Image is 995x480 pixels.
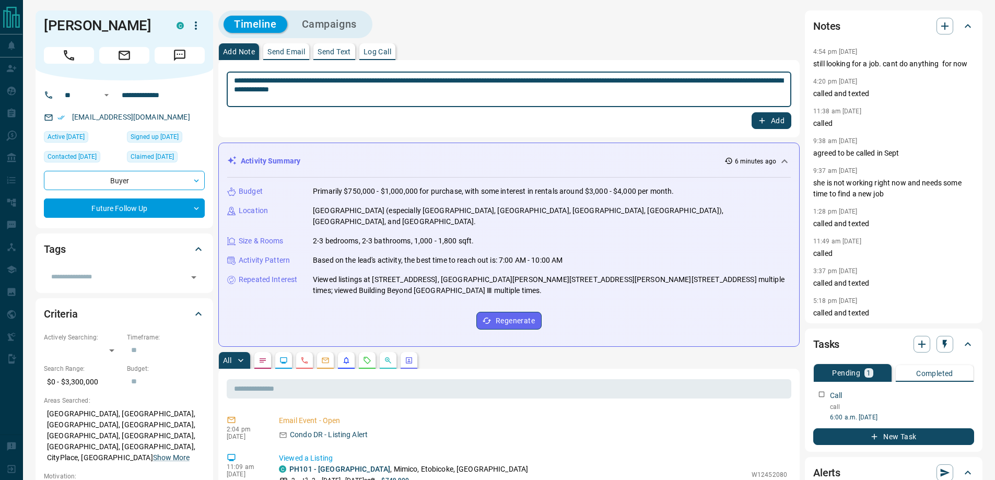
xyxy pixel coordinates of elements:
p: 11:38 am [DATE] [813,108,861,115]
svg: Opportunities [384,356,392,365]
div: Buyer [44,171,205,190]
span: Signed up [DATE] [131,132,179,142]
svg: Listing Alerts [342,356,350,365]
div: Future Follow Up [44,198,205,218]
p: Completed [916,370,953,377]
svg: Email Verified [57,114,65,121]
p: [GEOGRAPHIC_DATA] (especially [GEOGRAPHIC_DATA], [GEOGRAPHIC_DATA], [GEOGRAPHIC_DATA], [GEOGRAPHI... [313,205,791,227]
p: [GEOGRAPHIC_DATA], [GEOGRAPHIC_DATA], [GEOGRAPHIC_DATA], [GEOGRAPHIC_DATA], [GEOGRAPHIC_DATA], [G... [44,405,205,466]
p: Actively Searching: [44,333,122,342]
p: still looking for a job. cant do anything for now [813,58,974,69]
div: Activity Summary6 minutes ago [227,151,791,171]
p: 6 minutes ago [735,157,776,166]
svg: Requests [363,356,371,365]
p: Viewed listings at [STREET_ADDRESS], [GEOGRAPHIC_DATA][PERSON_NAME][STREET_ADDRESS][PERSON_NAME][... [313,274,791,296]
p: Send Text [318,48,351,55]
p: Location [239,205,268,216]
button: Open [100,89,113,101]
p: $0 - $3,300,000 [44,373,122,391]
button: New Task [813,428,974,445]
div: Tasks [813,332,974,357]
p: Budget [239,186,263,197]
p: Activity Pattern [239,255,290,266]
p: [DATE] [227,471,263,478]
p: Timeframe: [127,333,205,342]
p: 11:09 am [227,463,263,471]
p: , Mimico, Etobicoke, [GEOGRAPHIC_DATA] [289,464,528,475]
div: Notes [813,14,974,39]
span: Email [99,47,149,64]
button: Add [752,112,791,129]
p: Activity Summary [241,156,300,167]
p: call [830,402,974,412]
div: condos.ca [177,22,184,29]
p: 1:28 pm [DATE] [813,208,858,215]
p: 2:04 pm [227,426,263,433]
span: Claimed [DATE] [131,151,174,162]
p: called [813,118,974,129]
span: Active [DATE] [48,132,85,142]
div: Tags [44,237,205,262]
svg: Agent Actions [405,356,413,365]
p: 4:20 pm [DATE] [813,78,858,85]
p: Call [830,390,842,401]
div: Sat May 25 2024 [127,131,205,146]
p: agreed to be called in Sept [813,148,974,159]
svg: Calls [300,356,309,365]
div: Sun Oct 12 2025 [44,131,122,146]
button: Campaigns [291,16,367,33]
p: 1 [867,369,871,377]
button: Show More [153,452,190,463]
p: 4:54 pm [DATE] [813,48,858,55]
p: 9:38 am [DATE] [813,137,858,145]
p: Primarily $750,000 - $1,000,000 for purchase, with some interest in rentals around $3,000 - $4,00... [313,186,674,197]
p: called and texted [813,88,974,99]
p: she is not working right now and needs some time to find a new job [813,178,974,200]
a: PH101 - [GEOGRAPHIC_DATA] [289,465,390,473]
p: 5:18 pm [DATE] [813,297,858,305]
p: Based on the lead's activity, the best time to reach out is: 7:00 AM - 10:00 AM [313,255,563,266]
p: called [813,248,974,259]
p: Budget: [127,364,205,373]
p: W12452080 [752,470,787,479]
p: Email Event - Open [279,415,787,426]
p: Log Call [364,48,391,55]
div: Wed Sep 24 2025 [44,151,122,166]
p: [DATE] [227,433,263,440]
p: 2-3 bedrooms, 2-3 bathrooms, 1,000 - 1,800 sqft. [313,236,474,247]
p: Add Note [223,48,255,55]
button: Open [186,270,201,285]
p: All [223,357,231,364]
button: Timeline [224,16,287,33]
span: Message [155,47,205,64]
p: called and texted [813,308,974,319]
p: 11:49 am [DATE] [813,238,861,245]
p: 3:37 pm [DATE] [813,267,858,275]
h2: Tasks [813,336,839,353]
svg: Emails [321,356,330,365]
h2: Criteria [44,306,78,322]
p: Send Email [267,48,305,55]
svg: Lead Browsing Activity [279,356,288,365]
p: called and texted [813,218,974,229]
p: 6:00 a.m. [DATE] [830,413,974,422]
h2: Tags [44,241,65,257]
h1: [PERSON_NAME] [44,17,161,34]
span: Call [44,47,94,64]
p: called and texted [813,278,974,289]
p: Areas Searched: [44,396,205,405]
p: Search Range: [44,364,122,373]
div: Mon Jan 13 2025 [127,151,205,166]
p: Repeated Interest [239,274,297,285]
span: Contacted [DATE] [48,151,97,162]
p: Viewed a Listing [279,453,787,464]
h2: Notes [813,18,840,34]
button: Regenerate [476,312,542,330]
div: condos.ca [279,465,286,473]
div: Criteria [44,301,205,326]
p: Size & Rooms [239,236,284,247]
p: Condo DR - Listing Alert [290,429,368,440]
a: [EMAIL_ADDRESS][DOMAIN_NAME] [72,113,190,121]
svg: Notes [259,356,267,365]
p: 9:37 am [DATE] [813,167,858,174]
